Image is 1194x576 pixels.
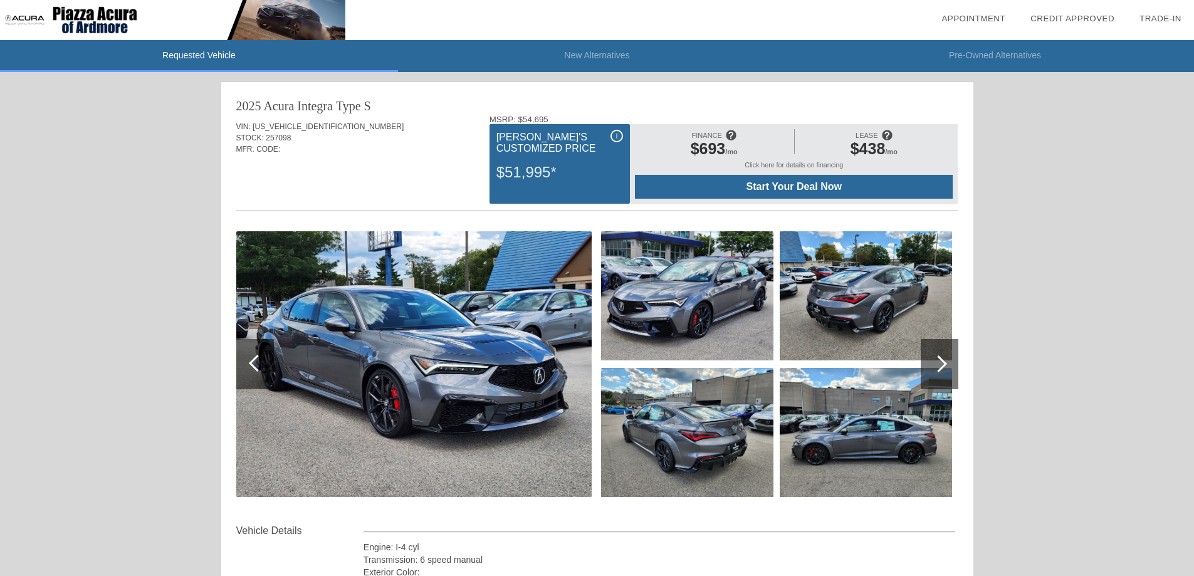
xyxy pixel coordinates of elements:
[601,231,773,360] img: f6e1bae9659196fa46db9ceebd4a0fedx.jpg
[236,145,281,154] span: MFR. CODE:
[641,140,787,161] div: /mo
[780,368,952,497] img: a73017192f87ef06025d655458236808x.jpg
[364,541,956,553] div: Engine: I-4 cyl
[364,553,956,566] div: Transmission: 6 speed manual
[236,122,251,131] span: VIN:
[601,368,773,497] img: 470c2c4c78431521de600b0e356f4094x.jpg
[856,132,877,139] span: LEASE
[851,140,886,157] span: $438
[796,40,1194,72] li: Pre-Owned Alternatives
[692,132,722,139] span: FINANCE
[1030,14,1114,23] a: Credit Approved
[616,132,618,140] span: i
[236,97,333,115] div: 2025 Acura Integra
[941,14,1005,23] a: Appointment
[1139,14,1181,23] a: Trade-In
[398,40,796,72] li: New Alternatives
[801,140,946,161] div: /mo
[266,134,291,142] span: 257098
[780,231,952,360] img: 339d2581c260cccd76cb9c7c9c63e2b1x.jpg
[253,122,404,131] span: [US_VEHICLE_IDENTIFICATION_NUMBER]
[496,156,623,189] div: $51,995*
[691,140,726,157] span: $693
[336,97,371,115] div: Type S
[635,161,953,175] div: Click here for details on financing
[651,181,937,192] span: Start Your Deal Now
[236,174,958,194] div: Quoted on [DATE] 4:36:21 PM
[236,523,364,538] div: Vehicle Details
[236,231,592,497] img: a4d0383d075ae528f6bb8b5dc53cb795x.jpg
[496,130,623,156] div: [PERSON_NAME]'s Customized Price
[490,115,958,124] div: MSRP: $54,695
[236,134,264,142] span: STOCK:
